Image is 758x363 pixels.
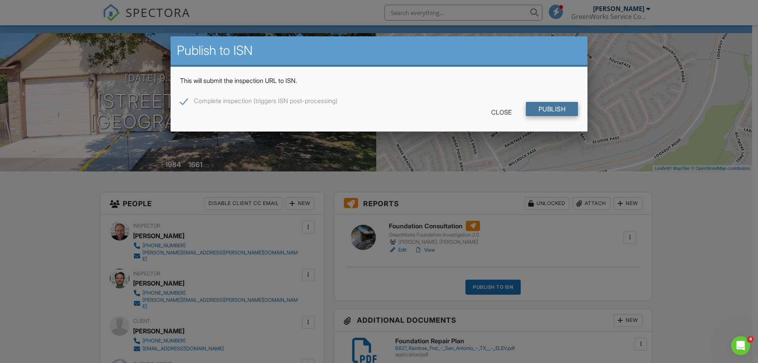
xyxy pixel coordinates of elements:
iframe: Intercom live chat [731,336,750,355]
h2: Publish to ISN [177,43,581,58]
input: Publish [526,102,578,116]
span: 4 [747,336,754,342]
div: Close [478,105,524,119]
p: This will submit the inspection URL to ISN. [180,76,578,85]
label: Complete inspection (triggers ISN post-processing) [180,97,338,107]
